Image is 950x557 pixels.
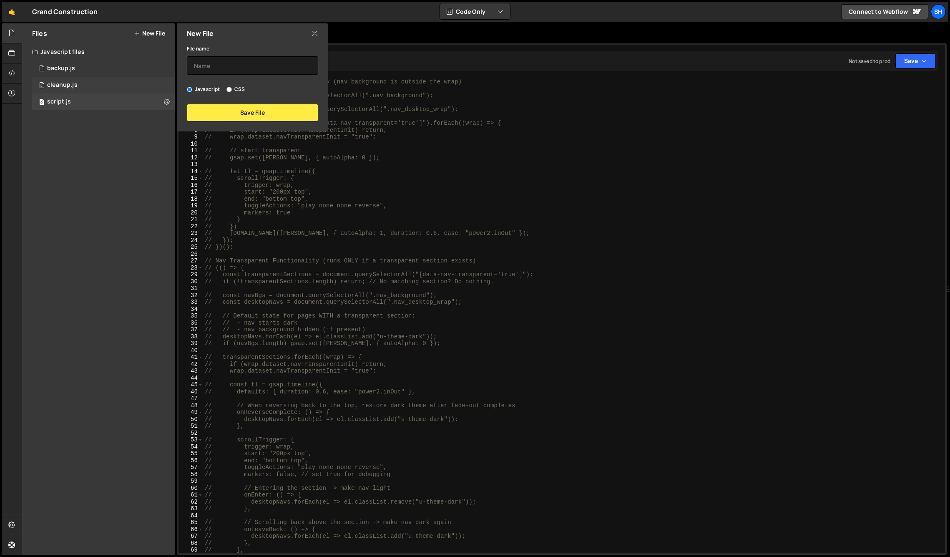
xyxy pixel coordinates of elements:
[178,547,203,554] div: 69
[178,216,203,223] div: 21
[178,209,203,217] div: 20
[178,285,203,292] div: 31
[226,87,232,92] input: CSS
[178,485,203,492] div: 60
[178,230,203,237] div: 23
[178,519,203,526] div: 65
[32,93,175,110] div: 16624/45287.js
[178,168,203,175] div: 14
[178,196,203,203] div: 18
[178,381,203,388] div: 45
[178,436,203,444] div: 53
[178,395,203,402] div: 47
[134,30,165,37] button: New File
[187,56,318,75] input: Name
[226,85,245,93] label: CSS
[849,58,890,65] div: Not saved to prod
[178,361,203,368] div: 42
[440,4,510,19] button: Code Only
[178,299,203,306] div: 33
[178,533,203,540] div: 67
[931,4,946,19] a: Sh
[178,491,203,499] div: 61
[178,430,203,437] div: 52
[187,45,209,53] label: File name
[842,4,928,19] a: Connect to Webflow
[39,83,44,89] span: 0
[39,99,44,106] span: 0
[178,409,203,416] div: 49
[178,134,203,141] div: 9
[47,65,75,72] div: backup.js
[178,175,203,182] div: 15
[178,540,203,547] div: 68
[178,202,203,209] div: 19
[178,333,203,340] div: 38
[178,326,203,333] div: 37
[178,320,203,327] div: 36
[178,161,203,168] div: 13
[178,223,203,230] div: 22
[178,505,203,512] div: 63
[187,85,220,93] label: Javascript
[178,154,203,161] div: 12
[47,81,78,89] div: cleanup.js
[178,471,203,478] div: 58
[178,347,203,354] div: 40
[178,375,203,382] div: 44
[178,237,203,244] div: 24
[32,60,175,77] div: 16624/45289.js
[2,2,22,22] a: 🤙
[178,416,203,423] div: 50
[178,444,203,451] div: 54
[178,292,203,299] div: 32
[178,402,203,409] div: 48
[178,464,203,471] div: 57
[178,306,203,313] div: 34
[47,98,71,106] div: script.js
[178,340,203,347] div: 39
[178,478,203,485] div: 59
[178,271,203,278] div: 29
[187,29,214,38] h2: New File
[178,499,203,506] div: 62
[895,53,936,68] button: Save
[178,450,203,457] div: 55
[187,87,192,92] input: Javascript
[178,512,203,519] div: 64
[178,244,203,251] div: 25
[178,182,203,189] div: 16
[178,313,203,320] div: 35
[187,104,318,121] button: Save File
[178,457,203,464] div: 56
[178,141,203,148] div: 10
[178,423,203,430] div: 51
[178,189,203,196] div: 17
[22,43,175,60] div: Javascript files
[178,265,203,272] div: 28
[32,29,47,38] h2: Files
[178,388,203,396] div: 46
[32,7,98,17] div: Grand Construction
[178,147,203,154] div: 11
[32,77,175,93] div: 16624/45288.js
[178,251,203,258] div: 26
[178,257,203,265] div: 27
[178,354,203,361] div: 41
[178,368,203,375] div: 43
[178,278,203,285] div: 30
[178,526,203,533] div: 66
